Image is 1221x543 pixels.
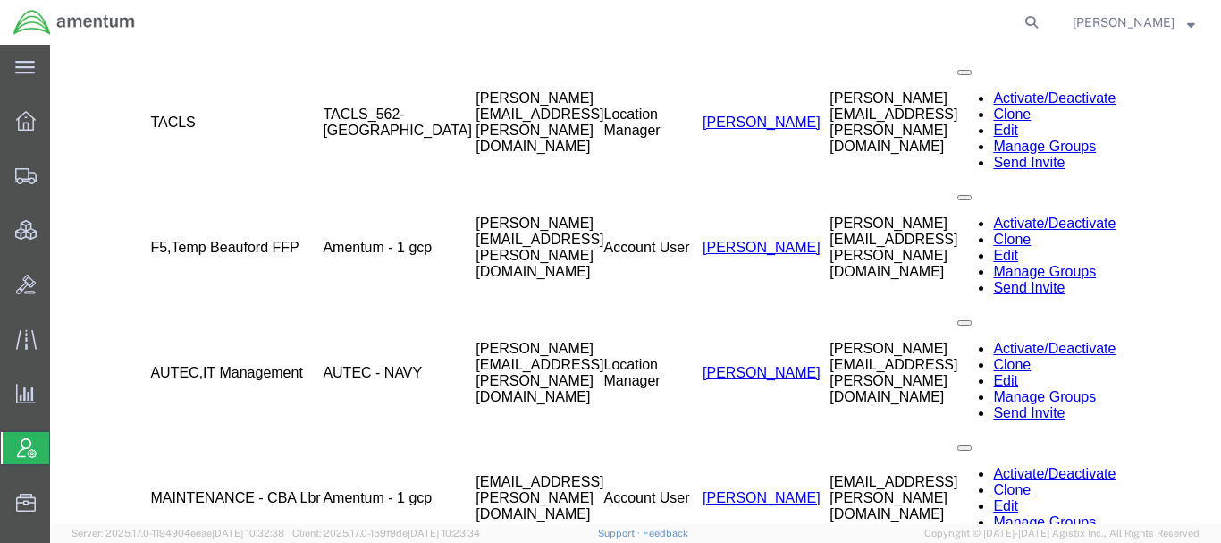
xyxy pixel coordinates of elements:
[943,296,1065,311] a: Activate/Deactivate
[598,528,643,539] a: Support
[943,421,1065,437] a: Activate/Deactivate
[425,266,553,391] td: [PERSON_NAME][EMAIL_ADDRESS][PERSON_NAME][DOMAIN_NAME]
[943,328,968,344] a: Edit
[943,312,981,327] a: Clone
[943,437,981,453] a: Clone
[1073,13,1175,32] span: Kent Gilman
[943,470,1046,485] a: Manage Groups
[943,203,968,218] a: Edit
[943,94,1046,109] a: Manage Groups
[50,45,1221,524] iframe: FS Legacy Container
[212,528,284,539] span: [DATE] 10:32:38
[273,391,425,516] td: Amentum - 1 gcp
[273,140,425,266] td: Amentum - 1 gcp
[554,266,653,391] td: Location Manager
[943,361,1015,376] a: Send Invite
[100,140,273,266] td: F5,Temp Beauford FFP
[13,9,136,36] img: logo
[943,171,1065,186] a: Activate/Deactivate
[643,528,688,539] a: Feedback
[554,391,653,516] td: Account User
[943,454,968,469] a: Edit
[943,235,1015,250] a: Send Invite
[943,187,981,202] a: Clone
[653,195,770,210] a: [PERSON_NAME]
[779,15,907,140] td: [PERSON_NAME][EMAIL_ADDRESS][PERSON_NAME][DOMAIN_NAME]
[653,445,770,461] a: [PERSON_NAME]
[653,70,770,85] a: [PERSON_NAME]
[943,62,981,77] a: Clone
[100,391,273,516] td: MAINTENANCE - CBA Lbr
[943,46,1065,61] a: Activate/Deactivate
[292,528,480,539] span: Client: 2025.17.0-159f9de
[72,528,284,539] span: Server: 2025.17.0-1194904eeae
[943,78,968,93] a: Edit
[100,266,273,391] td: AUTEC,IT Management
[273,266,425,391] td: AUTEC - NAVY
[425,140,553,266] td: [PERSON_NAME][EMAIL_ADDRESS][PERSON_NAME][DOMAIN_NAME]
[425,391,553,516] td: [EMAIL_ADDRESS][PERSON_NAME][DOMAIN_NAME]
[408,528,480,539] span: [DATE] 10:23:34
[943,344,1046,360] a: Manage Groups
[943,219,1046,234] a: Manage Groups
[779,266,907,391] td: [PERSON_NAME][EMAIL_ADDRESS][PERSON_NAME][DOMAIN_NAME]
[1072,12,1196,33] button: [PERSON_NAME]
[943,110,1015,125] a: Send Invite
[779,140,907,266] td: [PERSON_NAME][EMAIL_ADDRESS][PERSON_NAME][DOMAIN_NAME]
[653,320,770,335] a: [PERSON_NAME]
[779,391,907,516] td: [EMAIL_ADDRESS][PERSON_NAME][DOMAIN_NAME]
[554,140,653,266] td: Account User
[924,526,1200,541] span: Copyright © [DATE]-[DATE] Agistix Inc., All Rights Reserved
